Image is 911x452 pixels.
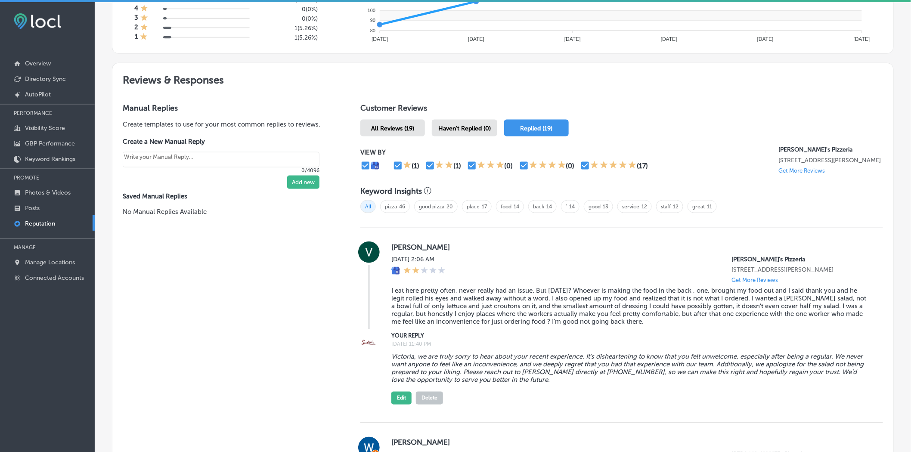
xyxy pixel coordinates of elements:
a: good pizza [419,204,444,210]
a: 20 [446,204,453,210]
div: 1 Star [140,33,148,42]
button: Add new [287,176,319,189]
p: Get More Reviews [778,167,825,174]
tspan: [DATE] [854,36,870,42]
p: Reputation [25,220,55,227]
label: Saved Manual Replies [123,192,333,200]
tspan: [DATE] [757,36,774,42]
a: 14 [546,204,552,210]
p: GBP Performance [25,140,75,147]
div: (0) [505,162,513,170]
div: 1 Star [403,161,412,171]
a: service [622,204,639,210]
p: Create templates to use for your most common replies to reviews. [123,120,333,129]
p: 4125 Race Track Road Saint Johns, FL 32259, US [778,157,883,164]
tspan: 80 [370,28,375,33]
img: fda3e92497d09a02dc62c9cd864e3231.png [14,13,61,29]
a: place [467,204,480,210]
div: 4 Stars [529,161,566,171]
p: Directory Sync [25,75,66,83]
p: Connected Accounts [25,274,84,282]
h5: 1 ( 5.26% ) [256,34,318,41]
blockquote: Victoria, we are truly sorry to hear about your recent experience. It’s disheartening to know tha... [391,353,869,384]
div: (1) [453,162,461,170]
div: 1 Star [140,14,148,23]
p: 0/4096 [123,167,319,173]
blockquote: I eat here pretty often, never really had an issue. But [DATE]? Whoever is making the food in the... [391,287,869,326]
span: Haven't Replied (0) [438,125,491,132]
a: 46 [399,204,405,210]
h4: 1 [135,33,138,42]
tspan: [DATE] [468,36,484,42]
h5: 0 ( 0% ) [256,6,318,13]
div: (1) [412,162,419,170]
tspan: 90 [370,18,375,23]
a: 12 [673,204,679,210]
a: 14 [514,204,519,210]
p: No Manual Replies Available [123,207,333,217]
button: Delete [416,392,443,405]
p: Visibility Score [25,124,65,132]
p: Posts [25,204,40,212]
p: Get More Reviews [731,277,778,284]
label: [DATE] 2:06 AM [391,256,446,263]
div: 1 Star [140,23,148,33]
h5: 0 ( 0% ) [256,15,318,22]
div: 2 Stars [435,161,453,171]
a: 13 [603,204,608,210]
a: 12 [641,204,647,210]
p: Serafina's Pizzeria [731,256,869,263]
tspan: [DATE] [372,36,388,42]
p: AutoPilot [25,91,51,98]
p: Photos & Videos [25,189,71,196]
div: 5 Stars [590,161,637,171]
div: 2 Stars [403,266,446,276]
img: Image [358,331,380,353]
label: YOUR REPLY [391,333,869,339]
h2: Reviews & Responses [112,63,893,93]
a: 11 [707,204,712,210]
span: All [360,200,376,213]
h4: 4 [134,4,138,14]
a: 17 [482,204,487,210]
tspan: [DATE] [661,36,677,42]
div: (0) [566,162,575,170]
label: [PERSON_NAME] [391,438,869,447]
p: Overview [25,60,51,67]
h4: 2 [134,23,138,33]
h1: Customer Reviews [360,103,883,116]
textarea: Create your Quick Reply [123,152,319,167]
tspan: 100 [368,8,375,13]
span: All Reviews (19) [371,125,414,132]
button: Edit [391,392,412,405]
tspan: [DATE] [564,36,581,42]
label: [PERSON_NAME] [391,243,869,251]
a: food [501,204,511,210]
h4: 3 [134,14,138,23]
a: pizza [385,204,397,210]
div: 3 Stars [477,161,505,171]
div: (17) [637,162,648,170]
p: 4125 Race Track Road [731,266,869,274]
a: great [692,204,705,210]
a: 14 [569,204,575,210]
label: [DATE] 11:40 PM [391,341,869,347]
a: good [589,204,601,210]
span: Replied (19) [521,125,553,132]
a: back [533,204,544,210]
p: VIEW BY [360,149,778,156]
h5: 1 ( 5.26% ) [256,25,318,32]
p: Serafina's Pizzeria [778,146,883,153]
a: staff [661,204,671,210]
h3: Keyword Insights [360,186,422,196]
p: Manage Locations [25,259,75,266]
p: Keyword Rankings [25,155,75,163]
a: ’ [566,204,567,210]
label: Create a New Manual Reply [123,138,319,146]
h3: Manual Replies [123,103,333,113]
div: 1 Star [140,4,148,14]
